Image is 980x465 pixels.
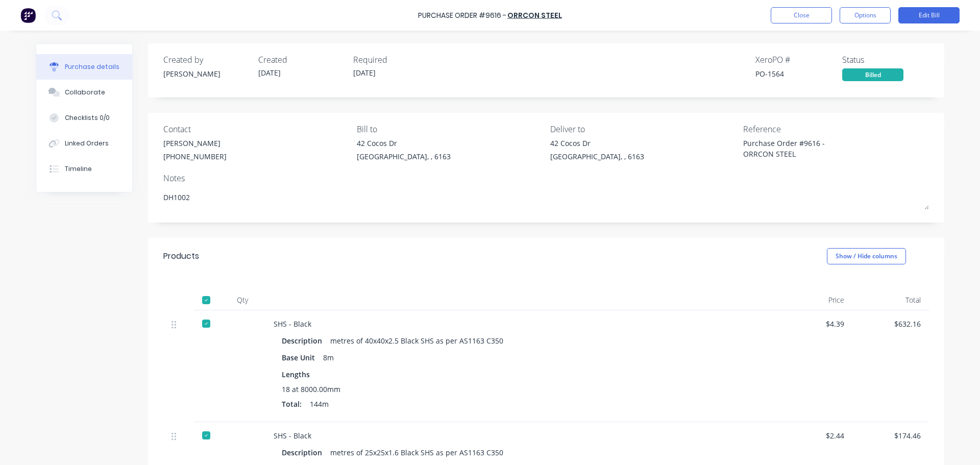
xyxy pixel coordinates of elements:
div: Checklists 0/0 [65,113,110,123]
div: Status [842,54,929,66]
div: SHS - Black [274,430,768,441]
textarea: DH1002 [163,187,929,210]
div: $4.39 [784,319,844,329]
div: $174.46 [861,430,921,441]
span: 144m [310,399,329,409]
div: Billed [842,68,903,81]
button: Show / Hide columns [827,248,906,264]
div: Purchase Order #9616 - [418,10,506,21]
button: Edit Bill [898,7,960,23]
div: Qty [219,290,265,310]
button: Collaborate [36,80,132,105]
div: SHS - Black [274,319,768,329]
div: Bill to [357,123,543,135]
button: Close [771,7,832,23]
div: [GEOGRAPHIC_DATA], , 6163 [357,151,451,162]
div: Price [776,290,852,310]
div: 8m [323,350,334,365]
div: Xero PO # [755,54,842,66]
div: Purchase details [65,62,119,71]
span: 18 at 8000.00mm [282,384,340,395]
div: Deliver to [550,123,736,135]
div: Timeline [65,164,92,174]
div: Required [353,54,440,66]
div: 42 Cocos Dr [357,138,451,149]
img: Factory [20,8,36,23]
div: $632.16 [861,319,921,329]
div: Contact [163,123,349,135]
div: Collaborate [65,88,105,97]
button: Options [840,7,891,23]
div: [PHONE_NUMBER] [163,151,227,162]
button: Checklists 0/0 [36,105,132,131]
button: Purchase details [36,54,132,80]
div: Created by [163,54,250,66]
div: $2.44 [784,430,844,441]
div: Description [282,445,330,460]
span: Lengths [282,369,310,380]
div: Products [163,250,199,262]
div: Total [852,290,929,310]
div: Created [258,54,345,66]
div: metres of 25x25x1.6 Black SHS as per AS1163 C350 [330,445,503,460]
div: 42 Cocos Dr [550,138,644,149]
div: Description [282,333,330,348]
div: Linked Orders [65,139,109,148]
div: [PERSON_NAME] [163,68,250,79]
div: Reference [743,123,929,135]
span: Total: [282,399,302,409]
div: Notes [163,172,929,184]
div: [PERSON_NAME] [163,138,227,149]
textarea: Purchase Order #9616 - ORRCON STEEL [743,138,871,161]
div: PO-1564 [755,68,842,79]
button: Timeline [36,156,132,182]
div: [GEOGRAPHIC_DATA], , 6163 [550,151,644,162]
div: metres of 40x40x2.5 Black SHS as per AS1163 C350 [330,333,503,348]
a: ORRCON STEEL [507,10,562,20]
button: Linked Orders [36,131,132,156]
div: Base Unit [282,350,323,365]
